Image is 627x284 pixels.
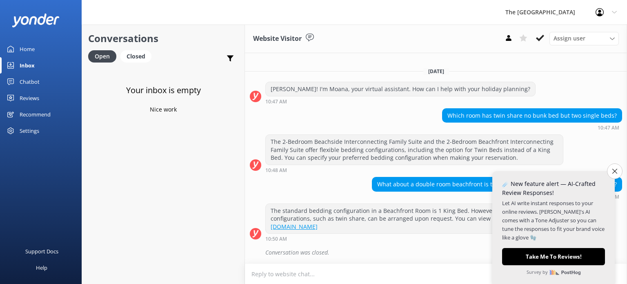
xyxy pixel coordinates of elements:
[253,34,302,44] h3: Website Visitor
[88,50,116,63] div: Open
[150,105,177,114] p: Nice work
[372,194,622,199] div: 04:50pm 16-Aug-2025 (UTC -10:00) Pacific/Honolulu
[554,34,585,43] span: Assign user
[266,82,535,96] div: [PERSON_NAME]! I'm Moana, your virtual assistant. How can I help with your holiday planning?
[266,204,563,234] div: The standard bedding configuration in a Beachfront Room is 1 King Bed. However, alternative beddi...
[120,51,156,60] a: Closed
[126,84,201,97] h3: Your inbox is empty
[442,125,622,130] div: 04:47pm 16-Aug-2025 (UTC -10:00) Pacific/Honolulu
[88,31,238,46] h2: Conversations
[245,264,627,284] textarea: To enrich screen reader interactions, please activate Accessibility in Grammarly extension settings
[12,13,59,27] img: yonder-white-logo.png
[20,41,35,57] div: Home
[250,246,622,259] div: 2025-08-17T07:03:26.140
[266,135,563,165] div: The 2-Bedroom Beachside Interconnecting Family Suite and the 2-Bedroom Beachfront Interconnecting...
[20,57,35,74] div: Inbox
[265,98,536,104] div: 04:47pm 16-Aug-2025 (UTC -10:00) Pacific/Honolulu
[265,168,287,173] strong: 10:48 AM
[265,246,622,259] div: Conversation was closed.
[265,237,287,242] strong: 10:50 AM
[265,99,287,104] strong: 10:47 AM
[372,177,622,191] div: What about a double room beachfront is that a king bed split into 2 making twin share?
[423,68,449,75] span: [DATE]
[271,215,554,230] a: [URL][DOMAIN_NAME]
[265,167,563,173] div: 04:48pm 16-Aug-2025 (UTC -10:00) Pacific/Honolulu
[20,74,40,90] div: Chatbot
[20,106,51,123] div: Recommend
[120,50,151,63] div: Closed
[36,259,47,276] div: Help
[549,32,619,45] div: Assign User
[265,236,563,242] div: 04:50pm 16-Aug-2025 (UTC -10:00) Pacific/Honolulu
[20,90,39,106] div: Reviews
[88,51,120,60] a: Open
[20,123,39,139] div: Settings
[25,243,58,259] div: Support Docs
[598,125,619,130] strong: 10:47 AM
[442,109,622,123] div: Which room has twin share no bunk bed but two single beds?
